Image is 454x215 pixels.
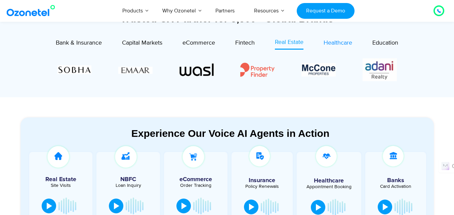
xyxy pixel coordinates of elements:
span: Fintech [235,39,255,47]
div: Image Carousel [57,57,397,83]
div: Card Activation [369,184,423,189]
a: Healthcare [324,38,352,50]
h5: Insurance [235,177,289,183]
h5: eCommerce [167,176,224,182]
h5: Healthcare [302,178,356,184]
div: Order Tracking [167,183,224,188]
span: Real Estate [275,39,303,46]
span: Capital Markets [122,39,162,47]
a: Bank & Insurance [56,38,102,50]
div: Appointment Booking [302,184,356,189]
h5: Banks [369,177,423,183]
span: eCommerce [182,39,215,47]
a: Education [372,38,398,50]
span: Bank & Insurance [56,39,102,47]
span: Healthcare [324,39,352,47]
a: eCommerce [182,38,215,50]
h5: NBFC [100,176,157,182]
div: Experience Our Voice AI Agents in Action [27,127,434,139]
div: Site Visits [33,183,89,188]
a: Fintech [235,38,255,50]
div: Loan Inquiry [100,183,157,188]
span: Education [372,39,398,47]
a: Capital Markets [122,38,162,50]
h5: Real Estate [33,176,89,182]
a: Real Estate [275,38,303,50]
a: Request a Demo [297,3,354,19]
div: Policy Renewals [235,184,289,189]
